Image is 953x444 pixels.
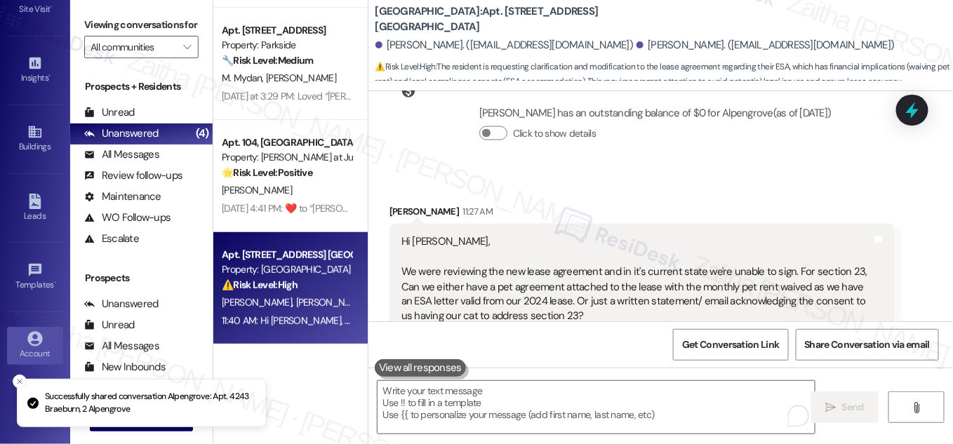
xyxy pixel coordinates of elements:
strong: 🌟 Risk Level: Positive [222,166,312,179]
div: (4) [192,123,213,144]
span: Share Conversation via email [805,337,930,352]
div: [PERSON_NAME] [389,204,895,224]
label: Click to show details [513,126,596,141]
div: Property: [PERSON_NAME] at June Road [222,150,352,165]
span: Get Conversation Link [682,337,779,352]
div: All Messages [84,147,159,162]
a: Templates • [7,258,63,296]
strong: ⚠️ Risk Level: High [375,61,436,72]
div: Prospects [70,271,213,285]
div: 11:27 AM [459,204,493,219]
span: [PERSON_NAME] [222,184,292,196]
p: Successfully shared conversation Alpengrove: Apt. 4243 Braeburn, 2 Alpengrove [45,391,255,415]
strong: ⚠️ Risk Level: High [222,278,298,291]
label: Viewing conversations for [84,14,199,36]
span: [PERSON_NAME] [295,296,366,309]
span: • [51,2,53,12]
input: All communities [91,36,176,58]
div: Prospects + Residents [70,79,213,94]
a: Buildings [7,120,63,158]
div: Maintenance [84,189,161,204]
div: [DATE] 4:41 PM: ​❤️​ to “ [PERSON_NAME] ([PERSON_NAME] at June Road): You're welcome, [PERSON_NAM... [222,202,818,215]
div: Escalate [84,231,139,246]
a: Leads [7,189,63,227]
div: Property: Parkside [222,38,352,53]
button: Get Conversation Link [673,329,788,361]
span: : The resident is requesting clarification and modification to the lease agreement regarding thei... [375,60,953,90]
a: Account [7,327,63,365]
div: Review follow-ups [84,168,182,183]
div: Apt. [STREET_ADDRESS] [GEOGRAPHIC_DATA] [222,248,352,262]
span: [PERSON_NAME] [266,72,336,84]
div: Property: [GEOGRAPHIC_DATA] [222,262,352,277]
div: Unanswered [84,126,159,141]
i:  [911,402,921,413]
div: All Messages [84,339,159,354]
div: WO Follow-ups [84,210,171,225]
span: • [48,71,51,81]
div: New Inbounds [84,360,166,375]
i:  [826,402,837,413]
strong: 🔧 Risk Level: Medium [222,54,313,67]
div: [PERSON_NAME]. ([EMAIL_ADDRESS][DOMAIN_NAME]) [637,38,895,53]
span: M. Mydan [222,72,266,84]
div: Apt. [STREET_ADDRESS] [222,23,352,38]
a: Support [7,396,63,433]
i:  [183,41,191,53]
div: Apt. 104, [GEOGRAPHIC_DATA][PERSON_NAME] at June Road 2 [222,135,352,150]
textarea: To enrich screen reader interactions, please activate Accessibility in Grammarly extension settings [378,381,815,433]
div: [PERSON_NAME]. ([EMAIL_ADDRESS][DOMAIN_NAME]) [375,38,634,53]
div: Hi [PERSON_NAME], We were reviewing the new lease agreement and in it's current state we're unabl... [401,234,872,354]
b: [GEOGRAPHIC_DATA]: Apt. [STREET_ADDRESS] [GEOGRAPHIC_DATA] [375,4,656,34]
div: [DATE] at 3:29 PM: Loved “[PERSON_NAME] (Parkside): Happy to help! I just got a response from the... [222,90,926,102]
a: Insights • [7,51,63,89]
div: Unread [84,105,135,120]
span: • [54,278,56,288]
div: [PERSON_NAME] has an outstanding balance of $0 for Alpengrove (as of [DATE]) [479,106,832,121]
span: [PERSON_NAME] [222,296,296,309]
span: Send [842,400,864,415]
button: Share Conversation via email [796,329,939,361]
button: Send [811,391,879,423]
button: Close toast [13,375,27,389]
div: Unanswered [84,297,159,311]
div: Unread [84,318,135,332]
